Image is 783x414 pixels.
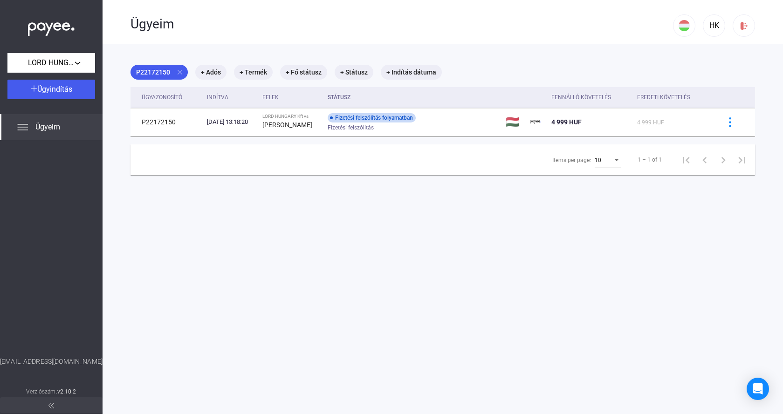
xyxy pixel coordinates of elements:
img: plus-white.svg [31,85,37,92]
span: 4 999 HUF [637,119,664,126]
div: Ügyazonosító [142,92,199,103]
td: P22172150 [130,108,203,136]
button: Last page [733,150,751,169]
mat-chip: + Fő státusz [280,65,327,80]
mat-chip: + Indítás dátuma [381,65,442,80]
button: HU [673,14,695,37]
div: Indítva [207,92,255,103]
strong: v2.10.2 [57,388,76,395]
span: 10 [595,157,601,163]
button: LORD HUNGARY Kft [7,53,95,73]
div: Felek [262,92,279,103]
div: Eredeti követelés [637,92,708,103]
div: Ügyazonosító [142,92,182,103]
div: Indítva [207,92,228,103]
button: First page [677,150,695,169]
span: Ügyeim [35,122,60,133]
img: logout-red [739,21,749,31]
span: LORD HUNGARY Kft [28,57,75,68]
div: Fennálló követelés [551,92,611,103]
img: HU [679,20,690,31]
button: HK [703,14,725,37]
mat-chip: + Státusz [335,65,373,80]
button: logout-red [733,14,755,37]
div: Open Intercom Messenger [747,378,769,400]
span: 4 999 HUF [551,118,582,126]
th: Státusz [324,87,502,108]
mat-chip: + Termék [234,65,273,80]
div: HK [706,20,722,31]
mat-icon: close [176,68,184,76]
div: LORD HUNGARY Kft vs [262,114,320,119]
div: Ügyeim [130,16,673,32]
div: Eredeti követelés [637,92,690,103]
strong: [PERSON_NAME] [262,121,312,129]
span: Fizetési felszólítás [328,122,374,133]
button: more-blue [720,112,740,132]
mat-select: Items per page: [595,154,621,165]
div: Fennálló követelés [551,92,630,103]
div: Fizetési felszólítás folyamatban [328,113,416,122]
img: white-payee-white-dot.svg [28,17,75,36]
mat-chip: P22172150 [130,65,188,80]
img: more-blue [725,117,735,127]
img: list.svg [17,122,28,133]
button: Next page [714,150,733,169]
td: 🇭🇺 [502,108,526,136]
button: Previous page [695,150,714,169]
span: Ügyindítás [37,85,72,94]
button: Ügyindítás [7,80,95,99]
img: payee-logo [530,116,541,128]
div: [DATE] 13:18:20 [207,117,255,127]
img: arrow-double-left-grey.svg [48,403,54,408]
mat-chip: + Adós [195,65,227,80]
div: Felek [262,92,320,103]
div: 1 – 1 of 1 [638,154,662,165]
div: Items per page: [552,155,591,166]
